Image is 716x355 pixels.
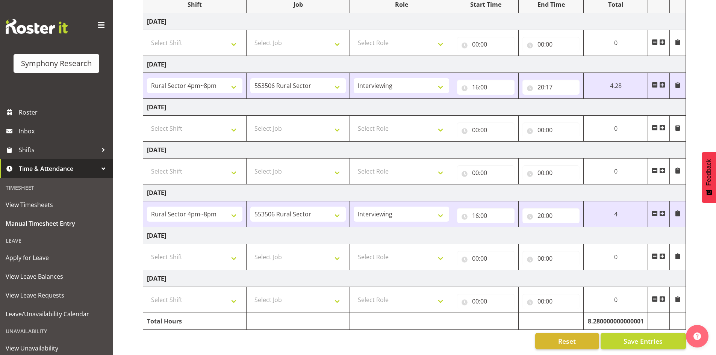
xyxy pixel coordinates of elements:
[584,159,648,184] td: 0
[522,208,580,223] input: Click to select...
[702,152,716,203] button: Feedback - Show survey
[143,313,247,330] td: Total Hours
[2,286,111,305] a: View Leave Requests
[522,37,580,52] input: Click to select...
[457,251,515,266] input: Click to select...
[19,144,98,156] span: Shifts
[584,313,648,330] td: 8.280000000000001
[2,195,111,214] a: View Timesheets
[6,271,107,282] span: View Leave Balances
[143,227,686,244] td: [DATE]
[705,159,712,186] span: Feedback
[584,287,648,313] td: 0
[2,214,111,233] a: Manual Timesheet Entry
[143,142,686,159] td: [DATE]
[624,336,663,346] span: Save Entries
[457,80,515,95] input: Click to select...
[2,305,111,323] a: Leave/Unavailability Calendar
[2,323,111,339] div: Unavailability
[558,336,576,346] span: Reset
[457,37,515,52] input: Click to select...
[143,56,686,73] td: [DATE]
[143,184,686,201] td: [DATE]
[535,333,599,349] button: Reset
[2,267,111,286] a: View Leave Balances
[584,73,648,99] td: 4.28
[522,251,580,266] input: Click to select...
[584,201,648,227] td: 4
[522,122,580,137] input: Click to select...
[6,252,107,263] span: Apply for Leave
[6,199,107,210] span: View Timesheets
[6,343,107,354] span: View Unavailability
[2,248,111,267] a: Apply for Leave
[143,270,686,287] td: [DATE]
[601,333,686,349] button: Save Entries
[19,163,98,174] span: Time & Attendance
[2,233,111,248] div: Leave
[6,19,68,34] img: Rosterit website logo
[457,294,515,309] input: Click to select...
[457,208,515,223] input: Click to select...
[457,165,515,180] input: Click to select...
[6,218,107,229] span: Manual Timesheet Entry
[19,125,109,137] span: Inbox
[584,30,648,56] td: 0
[522,165,580,180] input: Click to select...
[6,308,107,320] span: Leave/Unavailability Calendar
[522,294,580,309] input: Click to select...
[143,13,686,30] td: [DATE]
[522,80,580,95] input: Click to select...
[19,107,109,118] span: Roster
[584,244,648,270] td: 0
[2,180,111,195] div: Timesheet
[21,58,92,69] div: Symphony Research
[457,122,515,137] input: Click to select...
[6,290,107,301] span: View Leave Requests
[584,116,648,142] td: 0
[143,99,686,116] td: [DATE]
[693,332,701,340] img: help-xxl-2.png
